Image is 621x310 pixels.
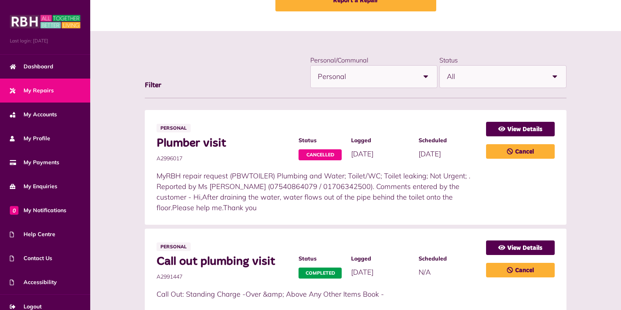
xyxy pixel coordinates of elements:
[351,136,411,145] span: Logged
[419,255,478,263] span: Scheduled
[351,255,411,263] span: Logged
[10,62,53,71] span: Dashboard
[419,268,431,277] span: N/A
[486,240,555,255] a: View Details
[157,136,291,150] span: Plumber visit
[10,110,57,119] span: My Accounts
[157,273,291,281] span: A2991447
[310,56,368,64] label: Personal/Communal
[351,149,373,158] span: [DATE]
[157,242,191,251] span: Personal
[10,182,57,191] span: My Enquiries
[486,263,555,277] a: Cancel
[486,144,555,159] a: Cancel
[157,289,478,299] p: Call Out: Standing Charge -Over &amp; Above Any Other Items Book -
[351,268,373,277] span: [DATE]
[10,278,57,286] span: Accessibility
[10,206,66,215] span: My Notifications
[157,124,191,132] span: Personal
[10,230,55,238] span: Help Centre
[145,82,161,89] span: Filter
[419,149,441,158] span: [DATE]
[10,37,80,44] span: Last login: [DATE]
[10,158,59,167] span: My Payments
[10,86,54,95] span: My Repairs
[10,206,18,215] span: 0
[10,14,80,29] img: MyRBH
[318,66,415,88] span: Personal
[419,136,478,145] span: Scheduled
[439,56,458,64] label: Status
[157,255,291,269] span: Call out plumbing visit
[299,268,342,279] span: Completed
[299,149,342,160] span: Cancelled
[157,171,478,213] p: MyRBH repair request (PBWTOILER) Plumbing and Water; Toilet/WC; Toilet leaking; Not Urgent; . Rep...
[447,66,544,88] span: All
[299,255,343,263] span: Status
[486,122,555,136] a: View Details
[10,134,50,143] span: My Profile
[299,136,343,145] span: Status
[157,154,291,163] span: A2996017
[10,254,52,262] span: Contact Us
